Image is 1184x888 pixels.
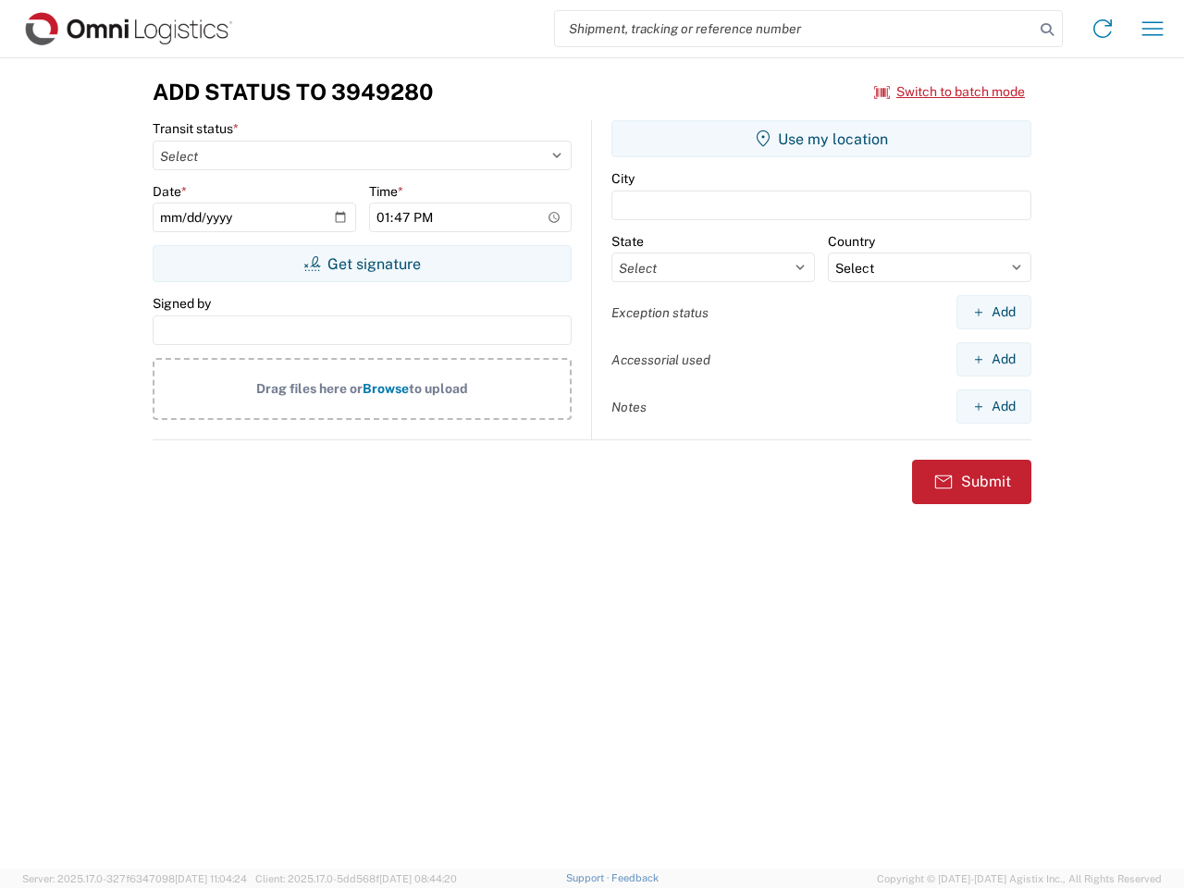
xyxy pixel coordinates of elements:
[256,381,363,396] span: Drag files here or
[877,870,1162,887] span: Copyright © [DATE]-[DATE] Agistix Inc., All Rights Reserved
[555,11,1034,46] input: Shipment, tracking or reference number
[369,183,403,200] label: Time
[956,389,1031,424] button: Add
[611,399,647,415] label: Notes
[175,873,247,884] span: [DATE] 11:04:24
[255,873,457,884] span: Client: 2025.17.0-5dd568f
[153,245,572,282] button: Get signature
[153,295,211,312] label: Signed by
[611,351,710,368] label: Accessorial used
[566,872,612,883] a: Support
[956,342,1031,376] button: Add
[828,233,875,250] label: Country
[153,120,239,137] label: Transit status
[611,872,659,883] a: Feedback
[611,304,709,321] label: Exception status
[379,873,457,884] span: [DATE] 08:44:20
[153,183,187,200] label: Date
[409,381,468,396] span: to upload
[611,120,1031,157] button: Use my location
[611,170,635,187] label: City
[956,295,1031,329] button: Add
[153,79,433,105] h3: Add Status to 3949280
[912,460,1031,504] button: Submit
[611,233,644,250] label: State
[22,873,247,884] span: Server: 2025.17.0-327f6347098
[874,77,1025,107] button: Switch to batch mode
[363,381,409,396] span: Browse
